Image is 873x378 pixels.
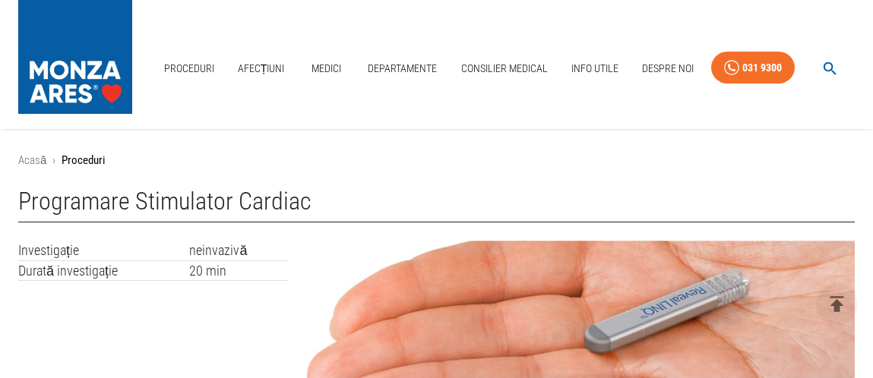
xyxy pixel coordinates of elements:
td: Durată investigație [18,260,189,281]
div: 031 9300 [742,58,782,77]
a: Proceduri [158,53,220,84]
li: › [52,152,55,169]
button: delete [816,283,858,325]
nav: breadcrumb [18,152,855,169]
td: Investigație [18,241,189,260]
a: Afecțiuni [232,53,291,84]
a: Medici [302,53,350,84]
a: 031 9300 [711,52,795,84]
td: neinvazivă [189,241,289,260]
p: Proceduri [62,152,105,169]
h1: Programare Stimulator Cardiac [18,187,855,222]
a: Consilier Medical [455,53,554,84]
a: Acasă [18,153,46,167]
td: 20 min [189,260,289,281]
a: Info Utile [565,53,625,84]
a: Despre Noi [636,53,700,84]
a: Departamente [362,53,443,84]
